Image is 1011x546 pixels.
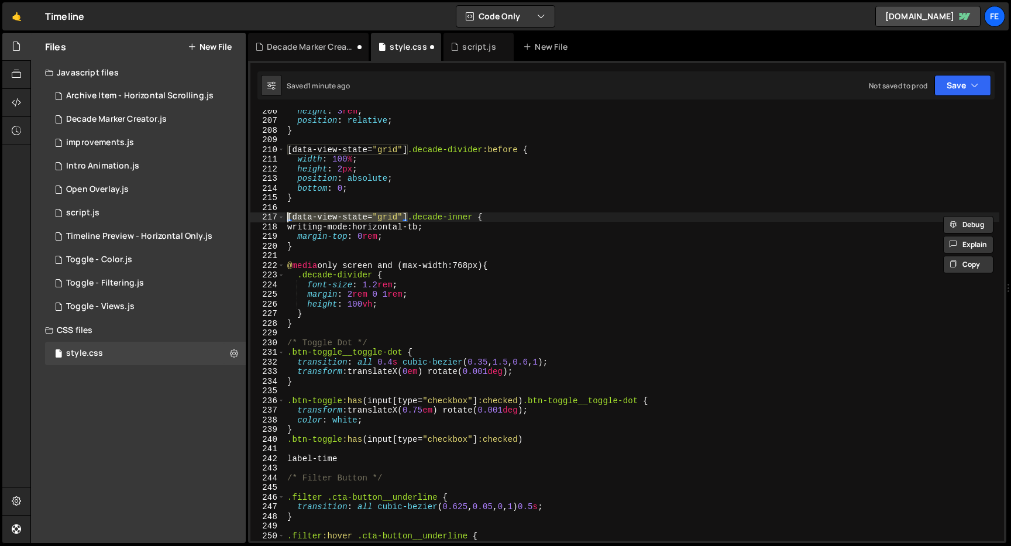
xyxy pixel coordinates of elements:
div: Intro Animation.js [66,161,139,171]
div: 224 [250,280,285,290]
div: 250 [250,531,285,541]
div: 243 [250,463,285,473]
div: 241 [250,444,285,454]
div: 14823/38461.js [45,201,246,225]
div: 1 minute ago [308,81,350,91]
div: 228 [250,319,285,329]
div: 216 [250,203,285,213]
div: 225 [250,290,285,300]
div: Toggle - Color.js [66,255,132,265]
div: 233 [250,367,285,377]
div: 230 [250,338,285,348]
div: 240 [250,435,285,445]
div: 229 [250,328,285,338]
div: 231 [250,348,285,358]
button: Explain [943,236,993,253]
div: Toggle - Filtering.js [66,278,144,289]
div: Saved [287,81,350,91]
div: 210 [250,145,285,155]
div: 232 [250,358,285,368]
div: 237 [250,406,285,415]
a: [DOMAIN_NAME] [875,6,981,27]
div: 14823/39175.js [45,154,246,178]
div: 222 [250,261,285,271]
div: 239 [250,425,285,435]
div: 247 [250,502,285,512]
div: New File [523,41,572,53]
div: 14823/39056.js [45,131,246,154]
div: 208 [250,126,285,136]
div: 244 [250,473,285,483]
div: 245 [250,483,285,493]
div: Archive Item - Horizontal Scrolling.js [66,91,214,101]
div: script.js [462,41,496,53]
div: 242 [250,454,285,464]
div: 238 [250,415,285,425]
div: Decade Marker Creator.js [66,114,167,125]
div: 248 [250,512,285,522]
div: 246 [250,493,285,503]
div: 213 [250,174,285,184]
div: 14823/39174.js [45,178,246,201]
div: CSS files [31,318,246,342]
div: 206 [250,107,285,116]
button: New File [188,42,232,51]
div: Decade Marker Creator.js [267,41,355,53]
div: style.css [66,348,103,359]
div: 221 [250,251,285,261]
div: improvements.js [66,138,134,148]
a: 🤙 [2,2,31,30]
div: 14823/38467.css [45,342,246,365]
div: script.js [66,208,99,218]
button: Debug [943,216,993,233]
div: 223 [250,270,285,280]
div: Not saved to prod [869,81,927,91]
div: 14823/39168.js [45,225,246,248]
div: 207 [250,116,285,126]
div: 215 [250,193,285,203]
div: 14823/39169.js [45,108,246,131]
div: Open Overlay.js [66,184,129,195]
a: Fe [984,6,1005,27]
div: Timeline [45,9,84,23]
div: style.css [390,41,427,53]
h2: Files [45,40,66,53]
div: 227 [250,309,285,319]
div: 212 [250,164,285,174]
button: Save [934,75,991,96]
button: Code Only [456,6,555,27]
div: Toggle - Views.js [66,301,135,312]
div: 14823/39167.js [45,84,246,108]
div: 236 [250,396,285,406]
div: 220 [250,242,285,252]
div: 234 [250,377,285,387]
div: 14823/39170.js [45,295,246,318]
div: 214 [250,184,285,194]
div: 14823/39172.js [45,272,246,295]
div: 218 [250,222,285,232]
div: 211 [250,154,285,164]
div: 209 [250,135,285,145]
div: 14823/39171.js [45,248,246,272]
button: Copy [943,256,993,273]
div: 226 [250,300,285,310]
div: Timeline Preview - Horizontal Only.js [66,231,212,242]
div: 217 [250,212,285,222]
div: 249 [250,521,285,531]
div: 235 [250,386,285,396]
div: 219 [250,232,285,242]
div: Javascript files [31,61,246,84]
